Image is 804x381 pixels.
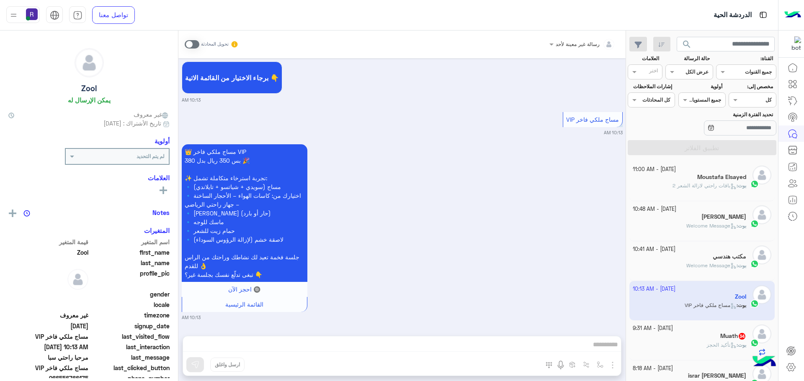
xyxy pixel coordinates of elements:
[758,10,768,20] img: tab
[90,343,170,351] span: last_interaction
[73,10,82,20] img: tab
[730,83,773,90] label: مخصص إلى:
[8,343,88,351] span: 2025-10-10T07:13:39.056Z
[103,119,161,128] span: تاريخ الأشتراك : [DATE]
[155,137,170,145] h6: أولوية
[679,111,773,118] label: تحديد الفترة الزمنية
[67,269,88,290] img: defaultAdmin.png
[182,97,201,103] small: 10:13 AM
[50,10,59,20] img: tab
[8,322,88,330] span: 2025-10-10T07:12:04.051Z
[225,301,263,308] span: القائمة الرئيسية
[737,222,746,229] b: :
[633,365,673,373] small: [DATE] - 8:18 AM
[182,314,201,321] small: 10:13 AM
[90,300,170,309] span: locale
[8,311,88,320] span: غير معروف
[750,339,759,347] img: WhatsApp
[81,84,97,93] h5: Zool
[152,209,170,216] h6: Notes
[8,248,88,257] span: Zool
[69,6,86,24] a: tab
[628,140,776,155] button: تطبيق الفلاتر
[717,55,773,62] label: القناة:
[90,322,170,330] span: signup_date
[201,41,229,48] small: تحويل المحادثة
[738,262,746,268] span: بوت
[633,325,673,332] small: [DATE] - 9:31 AM
[688,372,746,379] h5: israr ahmad zangikhell
[8,363,88,372] span: مساج ملكي فاخر VIP
[720,332,746,340] h5: Muath
[90,248,170,257] span: first_name
[210,358,245,372] button: ارسل واغلق
[26,8,38,20] img: userImage
[750,348,779,377] img: hulul-logo.png
[633,205,676,213] small: [DATE] - 10:48 AM
[604,129,623,136] small: 10:13 AM
[90,258,170,267] span: last_name
[8,290,88,299] span: null
[8,10,19,20] img: profile
[90,269,170,288] span: profile_pic
[8,332,88,341] span: مساج ملكي فاخر VIP
[90,363,170,372] span: last_clicked_button
[90,332,170,341] span: last_visited_flow
[134,110,170,119] span: غير معروف
[185,74,279,82] span: برجاء الاختيار من القائمة الاتية 👇
[633,245,675,253] small: [DATE] - 10:41 AM
[92,6,135,24] a: تواصل معنا
[8,300,88,309] span: null
[182,144,307,282] p: 10/10/2025, 10:13 AM
[629,83,672,90] label: إشارات الملاحظات
[686,262,737,268] span: Welcome Message
[752,325,771,343] img: defaultAdmin.png
[738,342,746,348] span: بوت
[682,39,692,49] span: search
[738,182,746,189] span: بوت
[737,182,746,189] b: :
[137,153,165,159] b: لم يتم التحديد
[714,10,752,21] p: الدردشة الحية
[75,49,103,77] img: defaultAdmin.png
[738,222,746,229] span: بوت
[706,342,737,348] span: تأكيد الحجز
[566,116,619,123] span: مساج ملكي فاخر VIP
[697,174,746,181] h5: Moustafa Elsayed
[667,55,710,62] label: حالة الرسالة
[701,213,746,220] h5: Shahrukh Khan
[752,205,771,224] img: defaultAdmin.png
[90,311,170,320] span: timezone
[8,353,88,362] span: مرحبا راحتي سبا
[90,290,170,299] span: gender
[750,180,759,188] img: WhatsApp
[90,353,170,362] span: last_message
[90,238,170,246] span: اسم المتغير
[23,210,30,217] img: notes
[713,253,746,260] h5: مكتب هندسي
[677,37,697,55] button: search
[9,210,16,217] img: add
[8,174,170,182] h6: العلامات
[228,286,260,293] span: 🔘 احجز الآن
[737,262,746,268] b: :
[68,96,111,104] h6: يمكن الإرسال له
[737,342,746,348] b: :
[144,227,170,234] h6: المتغيرات
[786,36,801,51] img: 322853014244696
[629,55,659,62] label: العلامات
[556,41,600,47] span: رسالة غير معينة لأحد
[633,166,676,174] small: [DATE] - 11:00 AM
[750,220,759,228] img: WhatsApp
[649,67,659,77] div: اختر
[750,260,759,268] img: WhatsApp
[673,182,737,189] span: باقات راحتي لازالة الشعر 2
[752,245,771,264] img: defaultAdmin.png
[686,222,737,229] span: Welcome Message
[739,333,745,340] span: 34
[8,238,88,246] span: قيمة المتغير
[784,6,801,24] img: Logo
[679,83,722,90] label: أولوية
[752,166,771,184] img: defaultAdmin.png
